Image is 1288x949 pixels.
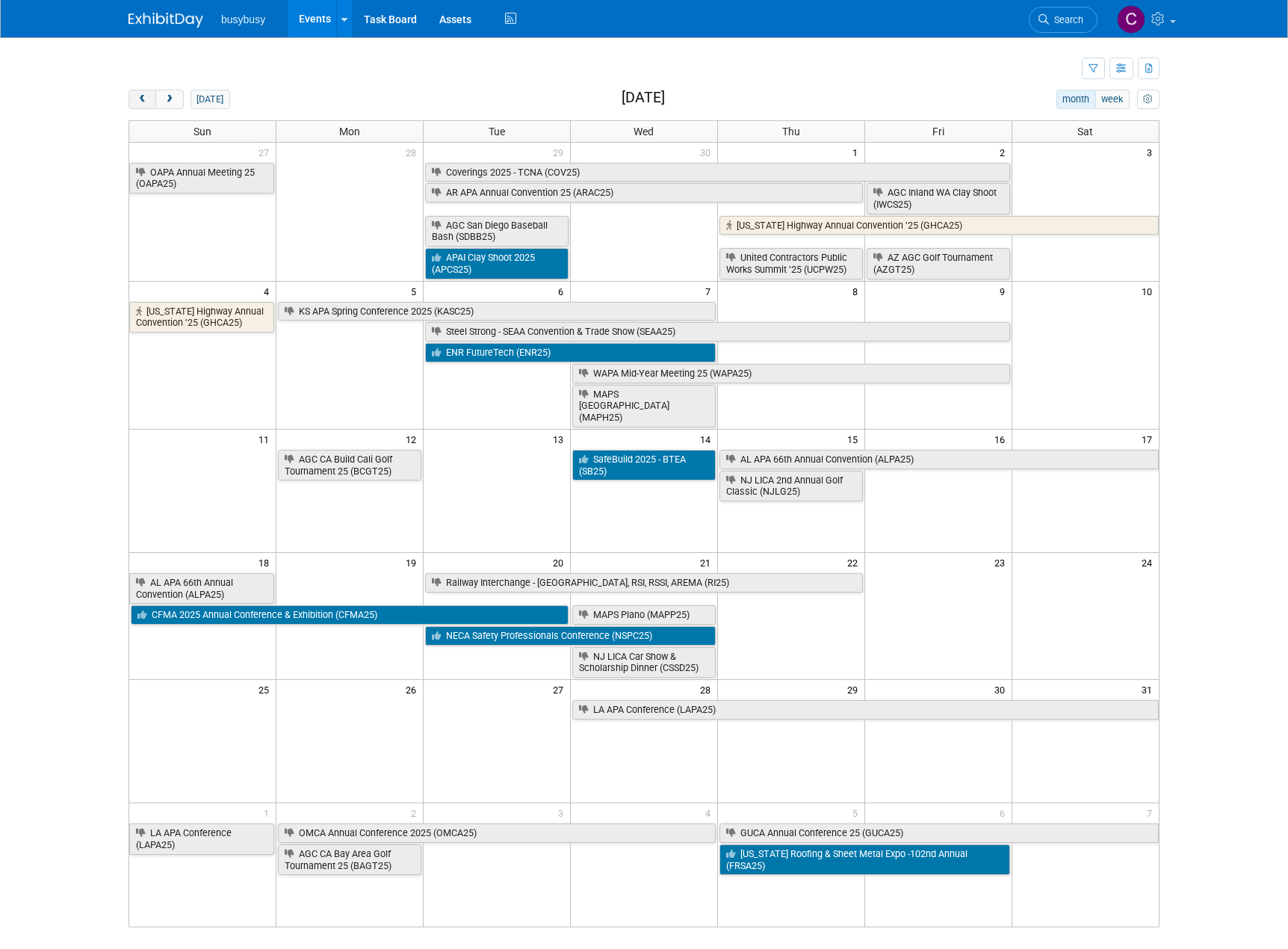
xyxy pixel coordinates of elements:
[193,126,211,137] span: Sun
[699,430,717,448] span: 14
[129,90,156,109] button: prev
[1140,680,1159,699] span: 31
[1049,14,1083,25] span: Search
[572,450,716,480] a: SafeBuild 2025 - BTEA (SB25)
[1145,803,1159,822] span: 7
[131,605,569,625] a: CFMA 2025 Annual Conference & Exhibition (CFMA25)
[704,282,717,300] span: 7
[719,844,1010,875] a: [US_STATE] Roofing & Sheet Metal Expo -102nd Annual (FRSA25)
[551,143,570,161] span: 29
[634,126,654,137] span: Wed
[551,553,570,572] span: 20
[1140,553,1159,572] span: 24
[557,803,570,822] span: 3
[262,282,276,300] span: 4
[699,143,717,161] span: 30
[998,143,1012,161] span: 2
[129,163,274,194] a: OAPA Annual Meeting 25 (OAPA25)
[704,803,717,822] span: 4
[404,680,423,699] span: 26
[489,126,505,137] span: Tue
[551,430,570,448] span: 13
[1077,126,1093,137] span: Sat
[425,343,716,362] a: ENR FutureTech (ENR25)
[1140,430,1159,448] span: 17
[719,216,1159,235] a: [US_STATE] Highway Annual Convention ’25 (GHCA25)
[278,823,716,843] a: OMCA Annual Conference 2025 (OMCA25)
[409,282,423,300] span: 5
[404,430,423,448] span: 12
[719,823,1159,843] a: GUCA Annual Conference 25 (GUCA25)
[129,573,274,604] a: AL APA 66th Annual Convention (ALPA25)
[129,13,203,28] img: ExhibitDay
[221,13,265,25] span: busybusy
[846,680,864,699] span: 29
[1143,95,1153,105] i: Personalize Calendar
[191,90,230,109] button: [DATE]
[719,248,863,279] a: United Contractors Public Works Summit ’25 (UCPW25)
[699,680,717,699] span: 28
[851,282,864,300] span: 8
[262,803,276,822] span: 1
[339,126,360,137] span: Mon
[699,553,717,572] span: 21
[998,803,1012,822] span: 6
[425,322,1009,341] a: Steel Strong - SEAA Convention & Trade Show (SEAA25)
[551,680,570,699] span: 27
[1137,90,1159,109] button: myCustomButton
[993,430,1012,448] span: 16
[404,143,423,161] span: 28
[993,680,1012,699] span: 30
[572,605,716,625] a: MAPS Plano (MAPP25)
[1056,90,1096,109] button: month
[851,143,864,161] span: 1
[867,183,1010,214] a: AGC Inland WA Clay Shoot (IWCS25)
[557,282,570,300] span: 6
[572,364,1010,383] a: WAPA Mid-Year Meeting 25 (WAPA25)
[257,143,276,161] span: 27
[846,430,864,448] span: 15
[425,183,863,203] a: AR APA Annual Convention 25 (ARAC25)
[425,248,569,279] a: APAI Clay Shoot 2025 (APCS25)
[1145,143,1159,161] span: 3
[278,450,421,480] a: AGC CA Build Cali Golf Tournament 25 (BCGT25)
[932,126,944,137] span: Fri
[622,90,665,106] h2: [DATE]
[1029,7,1097,33] a: Search
[425,573,863,593] a: Railway Interchange - [GEOGRAPHIC_DATA], RSI, RSSI, AREMA (RI25)
[719,450,1159,469] a: AL APA 66th Annual Convention (ALPA25)
[425,163,1009,182] a: Coverings 2025 - TCNA (COV25)
[409,803,423,822] span: 2
[404,553,423,572] span: 19
[572,647,716,678] a: NJ LICA Car Show & Scholarship Dinner (CSSD25)
[993,553,1012,572] span: 23
[129,302,274,333] a: [US_STATE] Highway Annual Convention ’25 (GHCA25)
[257,680,276,699] span: 25
[782,126,800,137] span: Thu
[572,700,1159,720] a: LA APA Conference (LAPA25)
[425,626,716,646] a: NECA Safety Professionals Conference (NSPC25)
[1140,282,1159,300] span: 10
[278,844,421,875] a: AGC CA Bay Area Golf Tournament 25 (BAGT25)
[129,823,274,854] a: LA APA Conference (LAPA25)
[257,430,276,448] span: 11
[867,248,1010,279] a: AZ AGC Golf Tournament (AZGT25)
[1117,5,1145,34] img: Collin Larson
[1095,90,1130,109] button: week
[846,553,864,572] span: 22
[998,282,1012,300] span: 9
[851,803,864,822] span: 5
[425,216,569,247] a: AGC San Diego Baseball Bash (SDBB25)
[719,471,863,501] a: NJ LICA 2nd Annual Golf Classic (NJLG25)
[572,385,716,427] a: MAPS [GEOGRAPHIC_DATA] (MAPH25)
[278,302,716,321] a: KS APA Spring Conference 2025 (KASC25)
[257,553,276,572] span: 18
[155,90,183,109] button: next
